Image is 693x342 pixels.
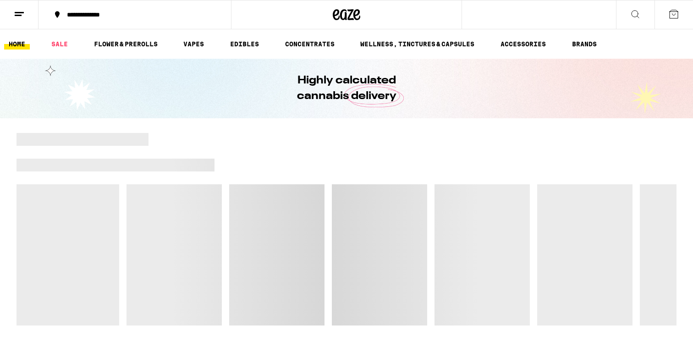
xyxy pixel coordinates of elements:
[496,39,550,50] a: ACCESSORIES
[47,39,72,50] a: SALE
[89,39,162,50] a: FLOWER & PREROLLS
[179,39,209,50] a: VAPES
[567,39,601,50] a: BRANDS
[356,39,479,50] a: WELLNESS, TINCTURES & CAPSULES
[225,39,264,50] a: EDIBLES
[4,39,30,50] a: HOME
[271,73,422,104] h1: Highly calculated cannabis delivery
[280,39,339,50] a: CONCENTRATES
